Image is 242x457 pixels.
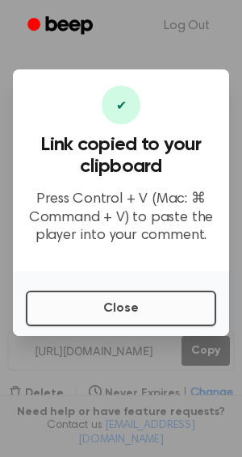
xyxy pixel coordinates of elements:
div: ✔ [102,86,140,124]
p: Press Control + V (Mac: ⌘ Command + V) to paste the player into your comment. [26,191,216,245]
h3: Link copied to your clipboard [26,134,216,178]
a: Beep [16,10,107,42]
button: Close [26,291,216,326]
a: Log Out [148,6,226,45]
